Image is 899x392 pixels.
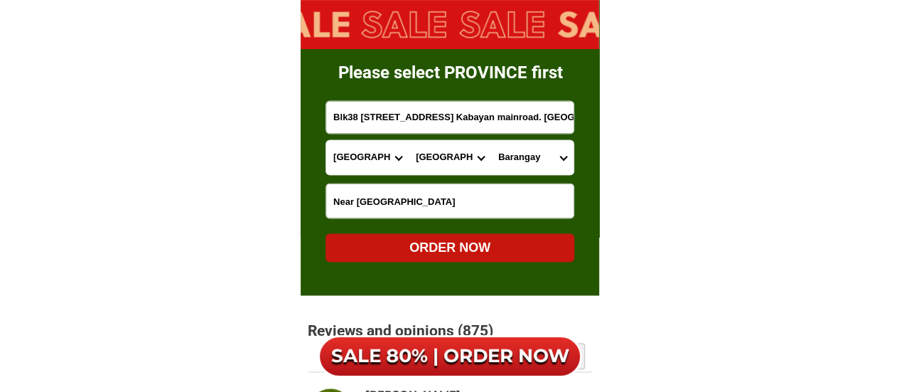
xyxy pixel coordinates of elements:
[326,140,409,174] select: Select province
[326,101,574,133] input: Input address
[409,140,491,174] select: Select district
[491,140,574,174] select: Select commune
[325,238,574,257] div: ORDER NOW
[326,184,574,218] input: Input LANDMARKOFLOCATION
[318,344,582,369] h6: SALE 80% | ORDER NOW
[308,322,506,339] h2: Reviews and opinions (875)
